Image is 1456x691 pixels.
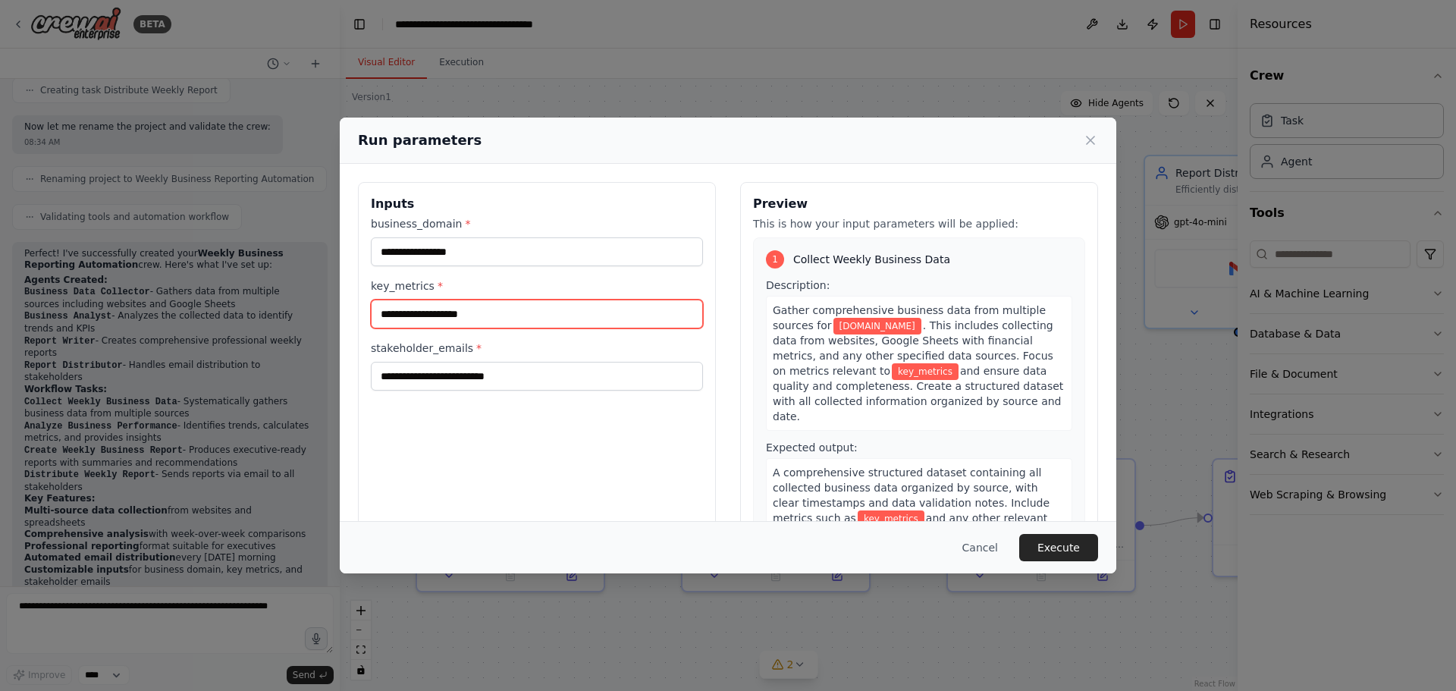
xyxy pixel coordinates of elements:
[766,441,858,454] span: Expected output:
[773,304,1046,331] span: Gather comprehensive business data from multiple sources for
[371,341,703,356] label: stakeholder_emails
[892,363,959,380] span: Variable: key_metrics
[358,130,482,151] h2: Run parameters
[950,534,1010,561] button: Cancel
[371,216,703,231] label: business_domain
[858,510,924,527] span: Variable: key_metrics
[833,318,921,335] span: Variable: business_domain
[371,278,703,294] label: key_metrics
[753,216,1085,231] p: This is how your input parameters will be applied:
[793,252,950,267] span: Collect Weekly Business Data
[766,279,830,291] span: Description:
[773,319,1053,377] span: . This includes collecting data from websites, Google Sheets with financial metrics, and any othe...
[766,250,784,269] div: 1
[753,195,1085,213] h3: Preview
[371,195,703,213] h3: Inputs
[773,365,1063,422] span: and ensure data quality and completeness. Create a structured dataset with all collected informat...
[773,466,1050,524] span: A comprehensive structured dataset containing all collected business data organized by source, wi...
[1019,534,1098,561] button: Execute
